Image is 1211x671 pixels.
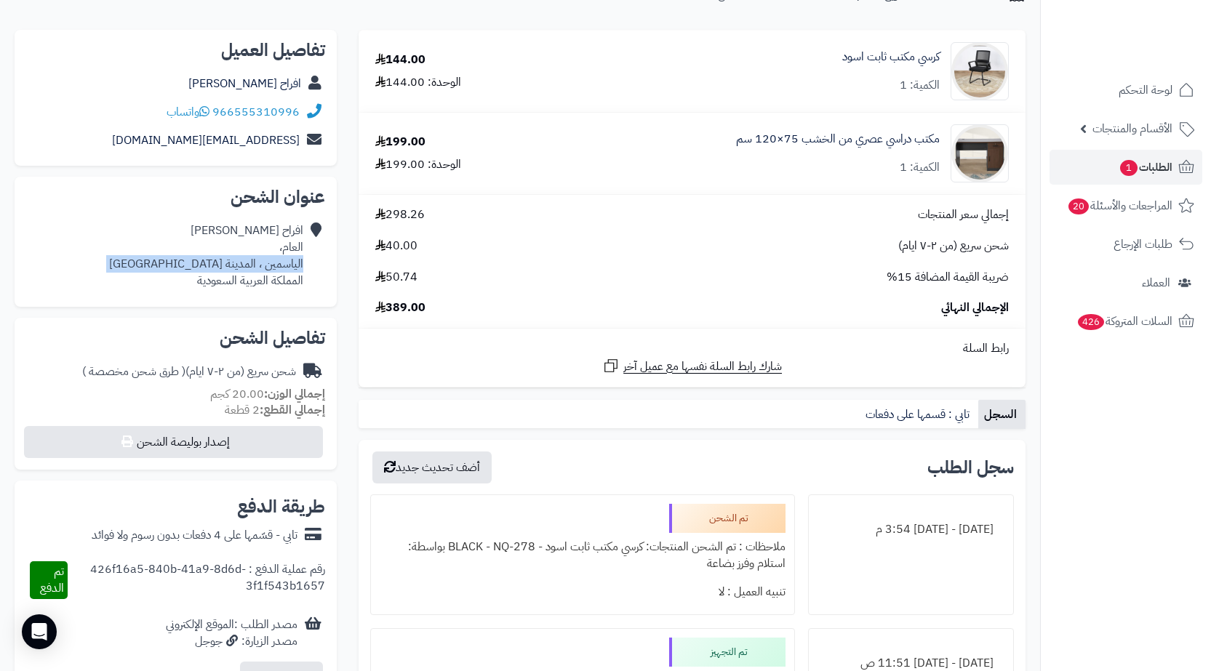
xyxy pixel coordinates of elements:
[166,633,297,650] div: مصدر الزيارة: جوجل
[900,77,940,94] div: الكمية: 1
[1076,311,1172,332] span: السلات المتروكة
[887,269,1009,286] span: ضريبة القيمة المضافة 15%
[1120,160,1138,176] span: 1
[188,75,301,92] a: افراح [PERSON_NAME]
[82,363,296,380] div: شحن سريع (من ٢-٧ ايام)
[24,426,323,458] button: إصدار بوليصة الشحن
[818,515,1004,544] div: [DATE] - [DATE] 3:54 م
[1050,188,1202,223] a: المراجعات والأسئلة20
[375,52,425,68] div: 144.00
[109,222,303,289] div: افراح [PERSON_NAME] العام، الياسمين ، المدينة [GEOGRAPHIC_DATA] المملكة العربية السعودية
[375,269,417,286] span: 50.74
[364,340,1020,357] div: رابط السلة
[941,300,1009,316] span: الإجمالي النهائي
[82,363,185,380] span: ( طرق شحن مخصصة )
[375,134,425,150] div: 199.00
[40,563,64,597] span: تم الدفع
[1078,314,1104,330] span: 426
[1114,234,1172,254] span: طلبات الإرجاع
[22,614,57,649] div: Open Intercom Messenger
[380,533,786,578] div: ملاحظات : تم الشحن المنتجات: كرسي مكتب ثابت اسود - BLACK - NQ-278 بواسطة: استلام وفرز بضاعة
[736,131,940,148] a: مكتب دراسي عصري من الخشب 75×120 سم
[260,401,325,419] strong: إجمالي القطع:
[210,385,325,403] small: 20.00 كجم
[669,504,786,533] div: تم الشحن
[26,329,325,347] h2: تفاصيل الشحن
[375,206,425,223] span: 298.26
[237,498,325,515] h2: طريقة الدفع
[951,42,1008,100] img: 1746973940-2-90x90.jpg
[1050,73,1202,108] a: لوحة التحكم
[842,49,940,65] a: كرسي مكتب ثابت اسود
[1068,198,1089,214] span: 20
[900,159,940,176] div: الكمية: 1
[1119,157,1172,177] span: الطلبات
[380,578,786,606] div: تنبيه العميل : لا
[1050,265,1202,300] a: العملاء
[918,206,1009,223] span: إجمالي سعر المنتجات
[978,400,1026,429] a: السجل
[166,616,297,650] div: مصدر الطلب :الموقع الإلكتروني
[68,561,325,599] div: رقم عملية الدفع : 426f16a5-840b-41a9-8d6d-3f1f543b1657
[112,132,300,149] a: [EMAIL_ADDRESS][DOMAIN_NAME]
[1067,196,1172,216] span: المراجعات والأسئلة
[375,300,425,316] span: 389.00
[1050,227,1202,262] a: طلبات الإرجاع
[92,527,297,544] div: تابي - قسّمها على 4 دفعات بدون رسوم ولا فوائد
[375,238,417,254] span: 40.00
[26,41,325,59] h2: تفاصيل العميل
[1092,118,1172,139] span: الأقسام والمنتجات
[167,103,209,121] a: واتساب
[927,459,1014,476] h3: سجل الطلب
[1119,80,1172,100] span: لوحة التحكم
[898,238,1009,254] span: شحن سريع (من ٢-٧ ايام)
[1050,150,1202,185] a: الطلبات1
[951,124,1008,182] img: 1751106397-1-90x90.jpg
[623,358,782,375] span: شارك رابط السلة نفسها مع عميل آخر
[1050,304,1202,339] a: السلات المتروكة426
[225,401,325,419] small: 2 قطعة
[1142,273,1170,293] span: العملاء
[372,451,492,483] button: أضف تحديث جديد
[26,188,325,206] h2: عنوان الشحن
[375,74,461,91] div: الوحدة: 144.00
[1112,41,1197,71] img: logo-2.png
[860,400,978,429] a: تابي : قسمها على دفعات
[264,385,325,403] strong: إجمالي الوزن:
[375,156,461,173] div: الوحدة: 199.00
[212,103,300,121] a: 966555310996
[669,638,786,667] div: تم التجهيز
[602,357,782,375] a: شارك رابط السلة نفسها مع عميل آخر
